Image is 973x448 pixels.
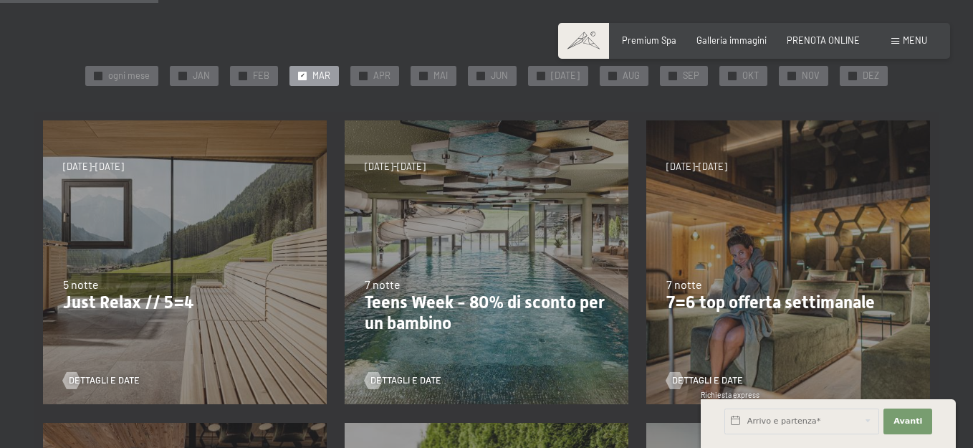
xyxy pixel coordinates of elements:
p: Just Relax // 5=4 [63,292,307,313]
span: Dettagli e Date [672,374,743,387]
span: ✓ [241,72,246,80]
span: ✓ [610,72,615,80]
a: PRENOTA ONLINE [787,34,860,46]
p: 7=6 top offerta settimanale [666,292,910,313]
a: Premium Spa [622,34,676,46]
span: OKT [742,70,759,82]
span: ✓ [421,72,426,80]
span: ✓ [730,72,735,80]
span: AUG [623,70,640,82]
span: JAN [193,70,210,82]
a: Galleria immagini [696,34,767,46]
a: Dettagli e Date [666,374,743,387]
span: ✓ [181,72,186,80]
span: Dettagli e Date [69,374,140,387]
p: Teens Week - 80% di sconto per un bambino [365,292,608,334]
span: ✓ [850,72,855,80]
span: Richiesta express [701,391,759,399]
button: Avanti [883,409,932,434]
span: 5 notte [63,277,99,291]
span: MAI [433,70,448,82]
span: JUN [491,70,508,82]
span: ✓ [790,72,795,80]
span: SEP [683,70,699,82]
span: [DATE]-[DATE] [365,161,426,173]
span: [DATE]-[DATE] [63,161,124,173]
span: ✓ [539,72,544,80]
span: Menu [903,34,927,46]
span: [DATE]-[DATE] [666,161,727,173]
span: ✓ [671,72,676,80]
span: NOV [802,70,820,82]
span: DEZ [863,70,879,82]
span: ✓ [96,72,101,80]
span: APR [373,70,390,82]
a: Dettagli e Date [63,374,140,387]
a: Dettagli e Date [365,374,441,387]
span: Dettagli e Date [370,374,441,387]
span: 7 notte [666,277,702,291]
span: FEB [253,70,269,82]
span: 7 notte [365,277,401,291]
span: ✓ [479,72,484,80]
span: ✓ [361,72,366,80]
span: MAR [312,70,330,82]
span: ✓ [300,72,305,80]
span: Avanti [893,416,922,427]
span: ogni mese [108,70,150,82]
span: [DATE] [551,70,580,82]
